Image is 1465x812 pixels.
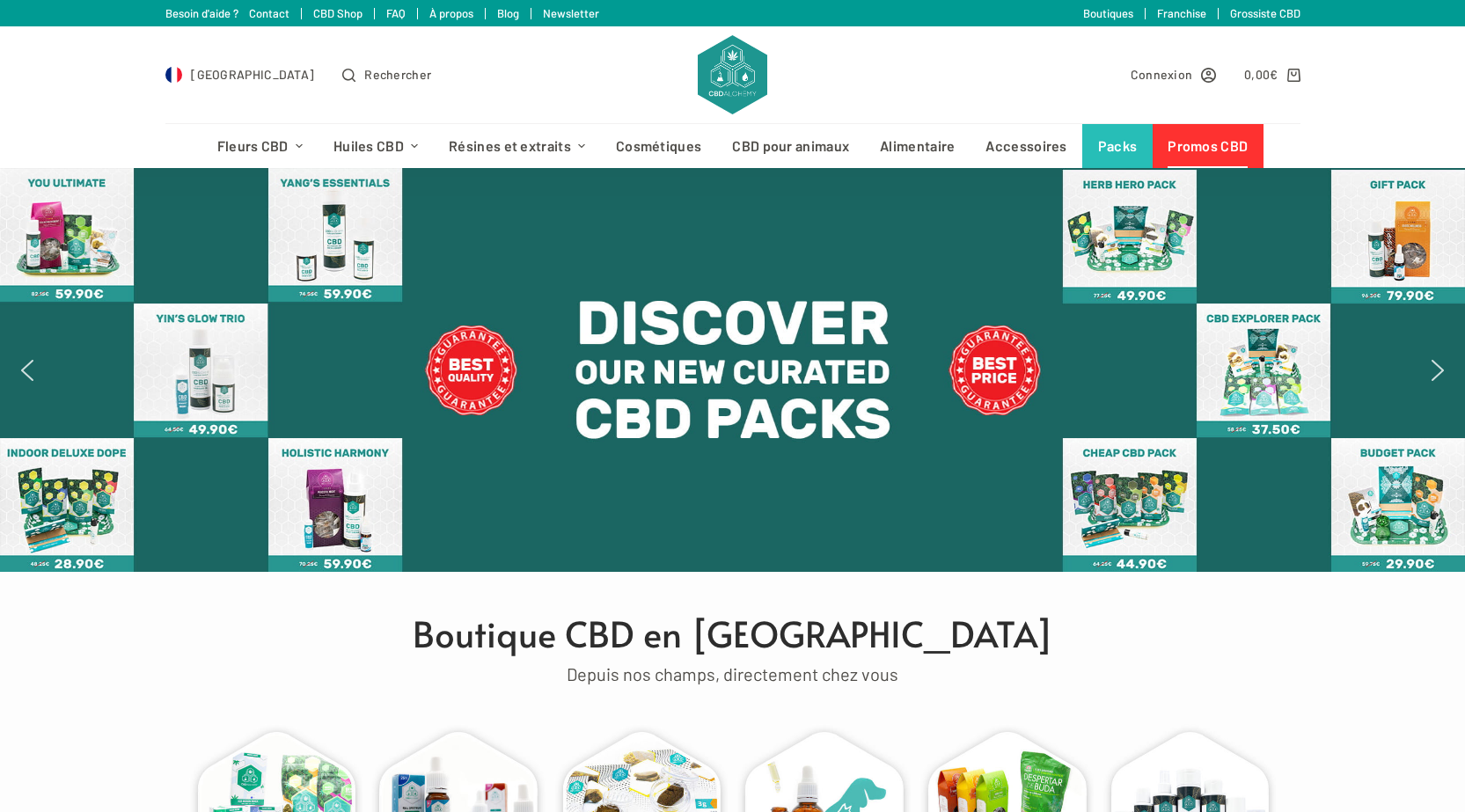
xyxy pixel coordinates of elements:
a: Packs [1082,124,1153,168]
a: Select Country [165,64,315,84]
a: Newsletter [543,6,599,20]
a: Promos CBD [1153,124,1264,168]
img: CBD Alchemy [698,35,766,114]
img: previous arrow [13,356,41,384]
a: Connexion [1131,64,1217,84]
h1: Boutique CBD en [GEOGRAPHIC_DATA] [174,607,1292,660]
span: Connexion [1131,64,1193,84]
a: Fleurs CBD [201,124,318,168]
a: Cosmétiques [601,124,717,168]
a: Boutiques [1083,6,1133,20]
span: [GEOGRAPHIC_DATA] [191,64,314,84]
a: Panier d’achat [1244,64,1300,84]
img: FR Flag [165,66,183,84]
a: Franchise [1157,6,1206,20]
a: Accessoires [971,124,1082,168]
span: Rechercher [364,64,431,84]
span: € [1270,67,1278,82]
a: Grossiste CBD [1230,6,1300,20]
a: Blog [497,6,519,20]
a: Résines et extraits [434,124,601,168]
a: Besoin d'aide ? Contact [165,6,289,20]
button: Ouvrir le formulaire de recherche [342,64,431,84]
a: Huiles CBD [318,124,433,168]
nav: Menu d’en-tête [201,124,1264,168]
a: Alimentaire [865,124,971,168]
a: CBD Shop [313,6,363,20]
div: Depuis nos champs, directement chez vous [174,660,1292,689]
bdi: 0,00 [1244,67,1278,82]
img: next arrow [1424,356,1452,384]
a: FAQ [386,6,406,20]
a: CBD pour animaux [717,124,865,168]
a: À propos [429,6,473,20]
